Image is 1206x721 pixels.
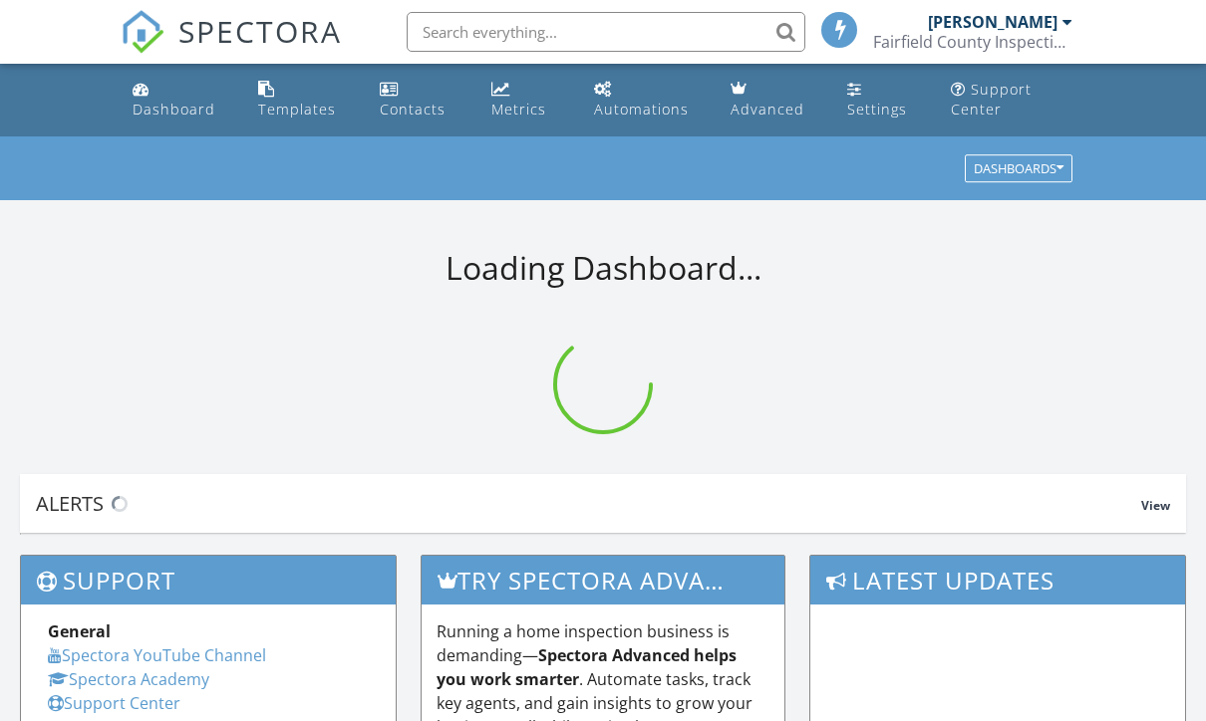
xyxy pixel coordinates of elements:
[48,620,111,642] strong: General
[951,80,1032,119] div: Support Center
[422,556,784,604] h3: Try spectora advanced [DATE]
[810,556,1185,604] h3: Latest Updates
[491,100,546,119] div: Metrics
[380,100,446,119] div: Contacts
[483,72,569,128] a: Metrics
[974,162,1063,176] div: Dashboards
[372,72,467,128] a: Contacts
[594,100,689,119] div: Automations
[1141,497,1170,514] span: View
[839,72,926,128] a: Settings
[928,12,1057,32] div: [PERSON_NAME]
[437,644,737,690] strong: Spectora Advanced helps you work smarter
[258,100,336,119] div: Templates
[723,72,823,128] a: Advanced
[731,100,804,119] div: Advanced
[21,556,396,604] h3: Support
[943,72,1081,128] a: Support Center
[125,72,234,128] a: Dashboard
[873,32,1072,52] div: Fairfield County Inspection Services llc
[133,100,215,119] div: Dashboard
[48,668,209,690] a: Spectora Academy
[847,100,907,119] div: Settings
[48,692,180,714] a: Support Center
[36,490,1141,517] div: Alerts
[250,72,356,128] a: Templates
[121,27,342,69] a: SPECTORA
[586,72,708,128] a: Automations (Basic)
[178,10,342,52] span: SPECTORA
[48,644,266,666] a: Spectora YouTube Channel
[407,12,805,52] input: Search everything...
[965,155,1072,183] button: Dashboards
[121,10,164,54] img: The Best Home Inspection Software - Spectora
